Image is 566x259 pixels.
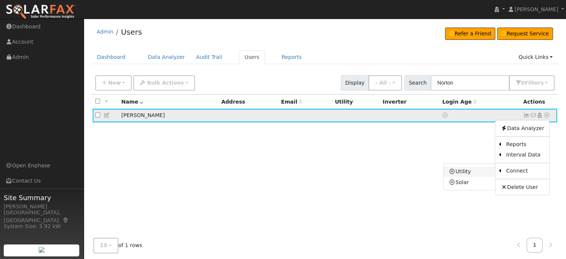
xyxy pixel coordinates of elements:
a: Utility [444,167,495,177]
span: New [108,80,121,86]
span: Display [341,75,369,91]
a: Users [239,50,265,64]
span: of 1 rows [93,238,143,253]
a: Refer a Friend [445,28,495,40]
span: Site Summary [4,193,80,203]
input: Search [431,75,509,91]
a: Interval Data [501,150,549,160]
button: - All - [368,75,402,91]
span: Name [121,99,143,105]
i: No email address [530,113,537,118]
a: Edit User [104,112,111,118]
span: [PERSON_NAME] [515,6,558,12]
span: Bulk Actions [147,80,184,86]
a: Reports [276,50,307,64]
span: s [540,80,543,86]
img: retrieve [39,247,45,253]
a: Admin [97,29,113,35]
div: Address [221,98,276,106]
span: Days since last login [442,99,476,105]
a: Solar [444,177,495,187]
div: Actions [523,98,554,106]
button: New [95,75,132,91]
div: Inverter [383,98,437,106]
a: Data Analyzer [495,123,549,133]
a: No login access [442,112,449,118]
span: Search [404,75,431,91]
a: 1 [527,238,543,253]
img: SolarFax [6,4,76,20]
a: Request Service [497,28,553,40]
a: Not connected [523,112,530,118]
div: System Size: 3.92 kW [4,222,80,230]
a: Map [63,217,69,223]
button: 0Filters [509,75,554,91]
div: Utility [335,98,377,106]
a: Data Analyzer [142,50,191,64]
button: Bulk Actions [133,75,195,91]
a: Delete User [495,182,549,192]
a: Login As [536,112,543,118]
a: Quick Links [513,50,558,64]
a: Audit Trail [191,50,228,64]
span: Filter [525,80,544,86]
div: [GEOGRAPHIC_DATA], [GEOGRAPHIC_DATA] [4,209,80,224]
a: Connect [501,166,549,176]
span: Email [281,99,302,105]
button: 10 [93,238,118,253]
a: Other actions [543,111,550,119]
span: 10 [100,243,108,249]
a: Dashboard [92,50,131,64]
a: Users [121,28,142,37]
div: [PERSON_NAME] [4,203,80,211]
a: Reports [501,139,549,150]
td: [PERSON_NAME] [119,109,219,123]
